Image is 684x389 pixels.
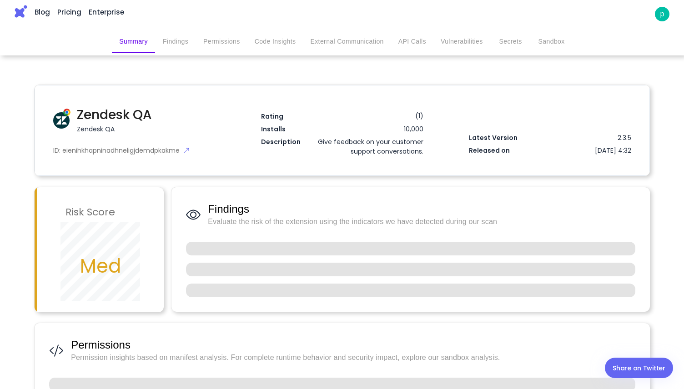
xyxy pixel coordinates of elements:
div: Description [261,137,303,147]
button: Secrets [490,31,531,53]
div: 2.3.5 [550,133,632,143]
button: Findings [155,31,196,53]
button: Permissions [196,31,247,53]
div: secondary tabs example [112,31,572,53]
div: Share on Twitter [613,363,665,374]
div: [DATE] 4:32 [595,146,631,155]
div: Give feedback on your customer support conversations. [303,137,423,156]
div: Zendesk QA [77,125,115,134]
div: Installs [261,125,342,134]
button: Code Insights [247,31,303,53]
button: Vulnerabilities [433,31,490,53]
button: Sandbox [531,31,572,53]
div: Released on [469,146,595,155]
img: Findings [186,207,201,222]
div: Rating [261,112,406,121]
h1: Zendesk QA [77,105,214,125]
span: Permissions [71,338,635,352]
div: Latest Version [469,133,550,143]
button: External Communication [303,31,391,53]
span: Permission insights based on manifest analysis. For complete runtime behavior and security impact... [71,352,635,363]
a: Share on Twitter [605,358,673,378]
p: p [660,9,664,20]
div: ( 1 ) [408,112,423,120]
span: Evaluate the risk of the extension using the indicators we have detected during our scan [208,216,635,227]
button: Summary [112,31,155,53]
span: Findings [208,202,635,216]
div: 10,000 [342,125,424,134]
h2: Med [80,252,121,280]
div: ID: eienihkhapninadhneligjdemdpkakme [53,146,216,155]
button: API Calls [391,31,433,53]
a: p [655,7,669,21]
h3: Risk Score [65,203,116,222]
